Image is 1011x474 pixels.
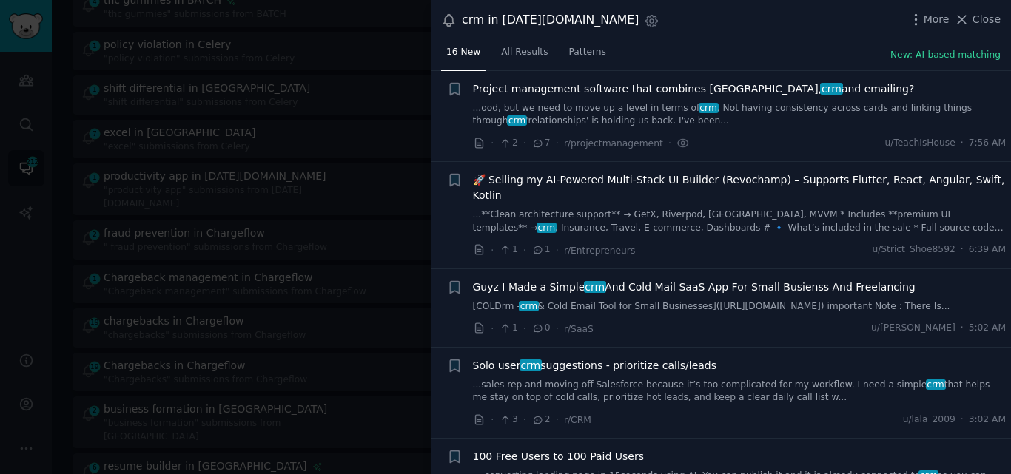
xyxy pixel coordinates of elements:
[499,243,517,257] span: 1
[473,280,916,295] a: Guyz I Made a SimplecrmAnd Cold Mail SaaS App For Small Busienss And Freelancing
[903,413,955,427] span: u/lala_2009
[969,137,1006,150] span: 7:56 AM
[473,379,1007,404] a: ...sales rep and moving off Salesforce because it’s too complicated for my workflow. I need a sim...
[961,322,964,335] span: ·
[501,46,548,59] span: All Results
[961,137,964,150] span: ·
[473,358,717,373] span: Solo user suggestions - prioritize calls/leads
[668,135,671,151] span: ·
[584,281,606,293] span: crm
[556,135,559,151] span: ·
[820,83,842,95] span: crm
[961,413,964,427] span: ·
[908,12,950,27] button: More
[537,223,557,233] span: crm
[973,12,1001,27] span: Close
[531,322,550,335] span: 0
[969,413,1006,427] span: 3:02 AM
[441,41,486,71] a: 16 New
[507,115,527,126] span: crm
[564,246,635,256] span: r/Entrepreneurs
[523,135,526,151] span: ·
[872,243,955,257] span: u/Strict_Shoe8592
[890,49,1001,62] button: New: AI-based matching
[569,46,606,59] span: Patterns
[523,321,526,336] span: ·
[473,81,915,97] a: Project management software that combines [GEOGRAPHIC_DATA],crmand emailing?
[961,243,964,257] span: ·
[564,138,663,149] span: r/projectmanagement
[954,12,1001,27] button: Close
[473,209,1007,234] a: ...**Clean architecture support** → GetX, Riverpod, [GEOGRAPHIC_DATA], MVVM * Includes **premium ...
[523,243,526,258] span: ·
[473,102,1007,128] a: ...ood, but we need to move up a level in terms ofcrm. Not having consistency across cards and li...
[969,322,1006,335] span: 5:02 AM
[462,11,639,30] div: crm in [DATE][DOMAIN_NAME]
[531,413,550,427] span: 2
[491,135,494,151] span: ·
[491,321,494,336] span: ·
[885,137,955,150] span: u/TeachIsHouse
[556,243,559,258] span: ·
[871,322,955,335] span: u/[PERSON_NAME]
[473,300,1007,314] a: [COLDrm -crm& Cold Email Tool for Small Businesses]([URL][DOMAIN_NAME]) important Note : There Is...
[473,280,916,295] span: Guyz I Made a Simple And Cold Mail SaaS App For Small Busienss And Freelancing
[556,412,559,427] span: ·
[499,137,517,150] span: 2
[556,321,559,336] span: ·
[969,243,1006,257] span: 6:39 AM
[499,413,517,427] span: 3
[926,379,946,390] span: crm
[564,415,591,425] span: r/CRM
[523,412,526,427] span: ·
[473,81,915,97] span: Project management software that combines [GEOGRAPHIC_DATA], and emailing?
[564,41,611,71] a: Patterns
[499,322,517,335] span: 1
[473,172,1007,203] a: 🚀 Selling my AI-Powered Multi-Stack UI Builder (Revochamp) – Supports Flutter, React, Angular, Sw...
[473,358,717,373] a: Solo usercrmsuggestions - prioritize calls/leads
[520,359,542,371] span: crm
[519,301,539,311] span: crm
[531,137,550,150] span: 7
[496,41,553,71] a: All Results
[491,412,494,427] span: ·
[699,103,719,113] span: crm
[491,243,494,258] span: ·
[531,243,550,257] span: 1
[564,324,594,334] span: r/SaaS
[473,449,645,464] a: 100 Free Users to 100 Paid Users
[924,12,950,27] span: More
[446,46,480,59] span: 16 New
